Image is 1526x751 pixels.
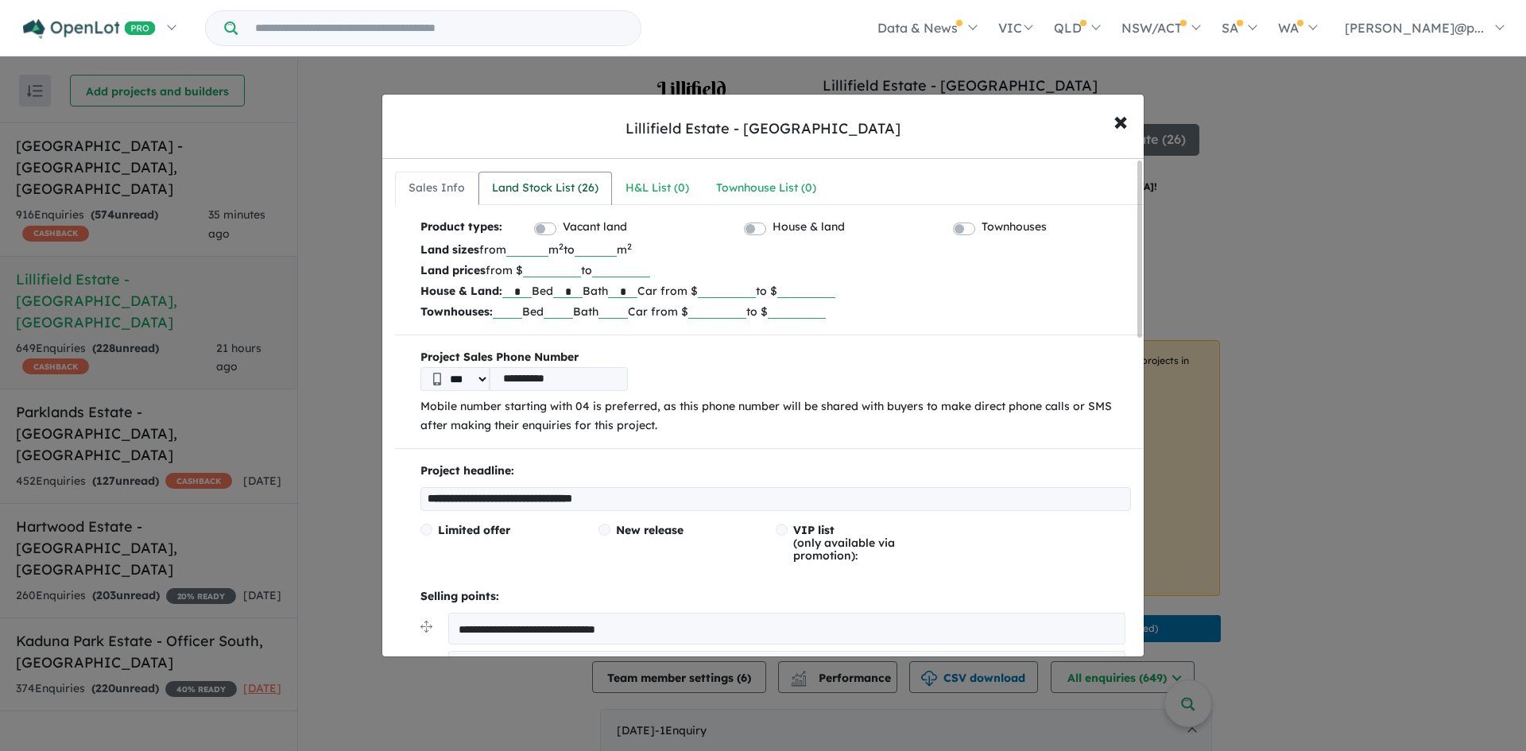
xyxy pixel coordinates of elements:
[420,621,432,633] img: drag.svg
[241,11,637,45] input: Try estate name, suburb, builder or developer
[409,179,465,198] div: Sales Info
[438,523,510,537] span: Limited offer
[420,284,502,298] b: House & Land:
[420,587,1131,606] p: Selling points:
[23,19,156,39] img: Openlot PRO Logo White
[420,260,1131,281] p: from $ to
[626,179,689,198] div: H&L List ( 0 )
[420,397,1131,436] p: Mobile number starting with 04 is preferred, as this phone number will be shared with buyers to m...
[773,218,845,237] label: House & land
[420,239,1131,260] p: from m to m
[626,118,900,139] div: Lillifield Estate - [GEOGRAPHIC_DATA]
[1114,103,1128,137] span: ×
[420,218,502,239] b: Product types:
[793,523,835,537] span: VIP list
[420,304,493,319] b: Townhouses:
[420,281,1131,301] p: Bed Bath Car from $ to $
[420,462,1131,481] p: Project headline:
[616,523,684,537] span: New release
[420,301,1131,322] p: Bed Bath Car from $ to $
[563,218,627,237] label: Vacant land
[420,263,486,277] b: Land prices
[1345,20,1484,36] span: [PERSON_NAME]@p...
[793,523,895,563] span: (only available via promotion):
[492,179,598,198] div: Land Stock List ( 26 )
[433,373,441,385] img: Phone icon
[559,241,564,252] sup: 2
[982,218,1047,237] label: Townhouses
[420,242,479,257] b: Land sizes
[420,348,1131,367] b: Project Sales Phone Number
[627,241,632,252] sup: 2
[716,179,816,198] div: Townhouse List ( 0 )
